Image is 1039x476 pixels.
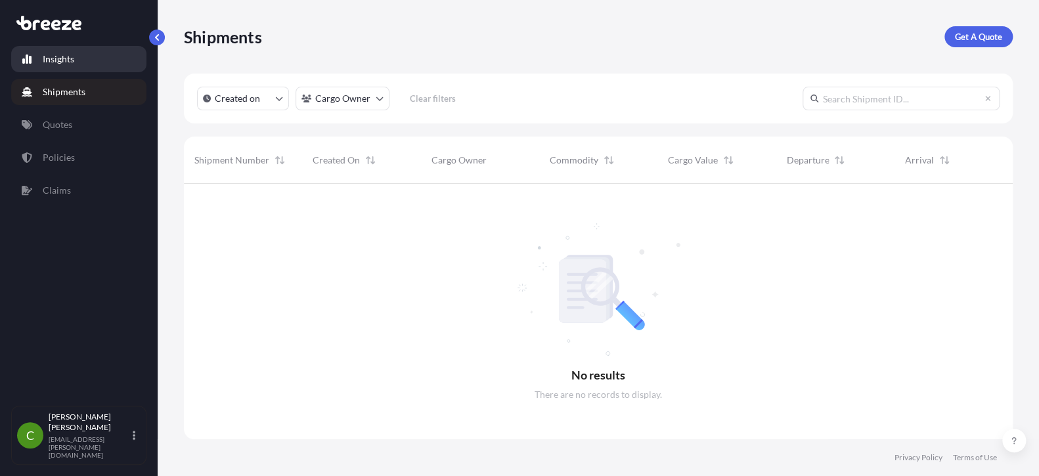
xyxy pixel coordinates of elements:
[296,87,389,110] button: cargoOwner Filter options
[410,92,456,105] p: Clear filters
[905,154,934,167] span: Arrival
[49,412,130,433] p: [PERSON_NAME] [PERSON_NAME]
[363,152,378,168] button: Sort
[720,152,736,168] button: Sort
[953,452,997,463] a: Terms of Use
[550,154,598,167] span: Commodity
[184,26,262,47] p: Shipments
[955,30,1002,43] p: Get A Quote
[26,429,34,442] span: C
[786,154,829,167] span: Departure
[937,152,952,168] button: Sort
[315,92,370,105] p: Cargo Owner
[194,154,269,167] span: Shipment Number
[11,79,146,105] a: Shipments
[803,87,1000,110] input: Search Shipment ID...
[272,152,288,168] button: Sort
[43,118,72,131] p: Quotes
[831,152,847,168] button: Sort
[944,26,1013,47] a: Get A Quote
[43,151,75,164] p: Policies
[11,177,146,204] a: Claims
[601,152,617,168] button: Sort
[49,435,130,459] p: [EMAIL_ADDRESS][PERSON_NAME][DOMAIN_NAME]
[396,88,470,109] button: Clear filters
[215,92,260,105] p: Created on
[197,87,289,110] button: createdOn Filter options
[11,112,146,138] a: Quotes
[313,154,360,167] span: Created On
[431,154,487,167] span: Cargo Owner
[43,85,85,98] p: Shipments
[43,184,71,197] p: Claims
[668,154,718,167] span: Cargo Value
[895,452,942,463] a: Privacy Policy
[11,144,146,171] a: Policies
[11,46,146,72] a: Insights
[43,53,74,66] p: Insights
